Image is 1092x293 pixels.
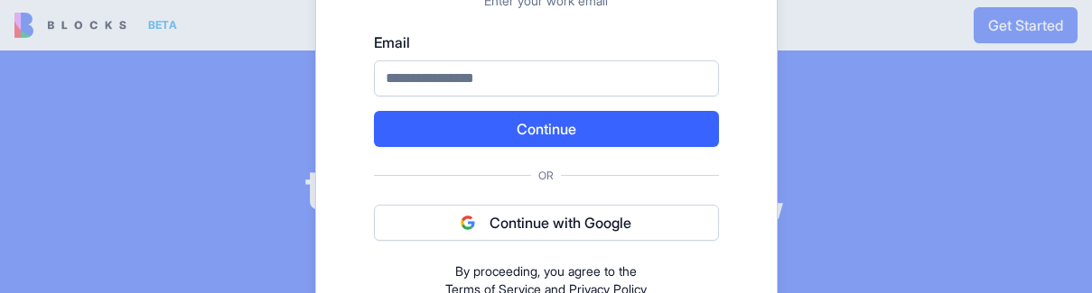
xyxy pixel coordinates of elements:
[531,169,561,183] span: Or
[461,215,475,230] img: google logo
[374,111,719,147] button: Continue
[374,205,719,241] button: Continue with Google
[374,262,719,280] div: By proceeding, you agree to the
[374,32,719,53] label: Email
